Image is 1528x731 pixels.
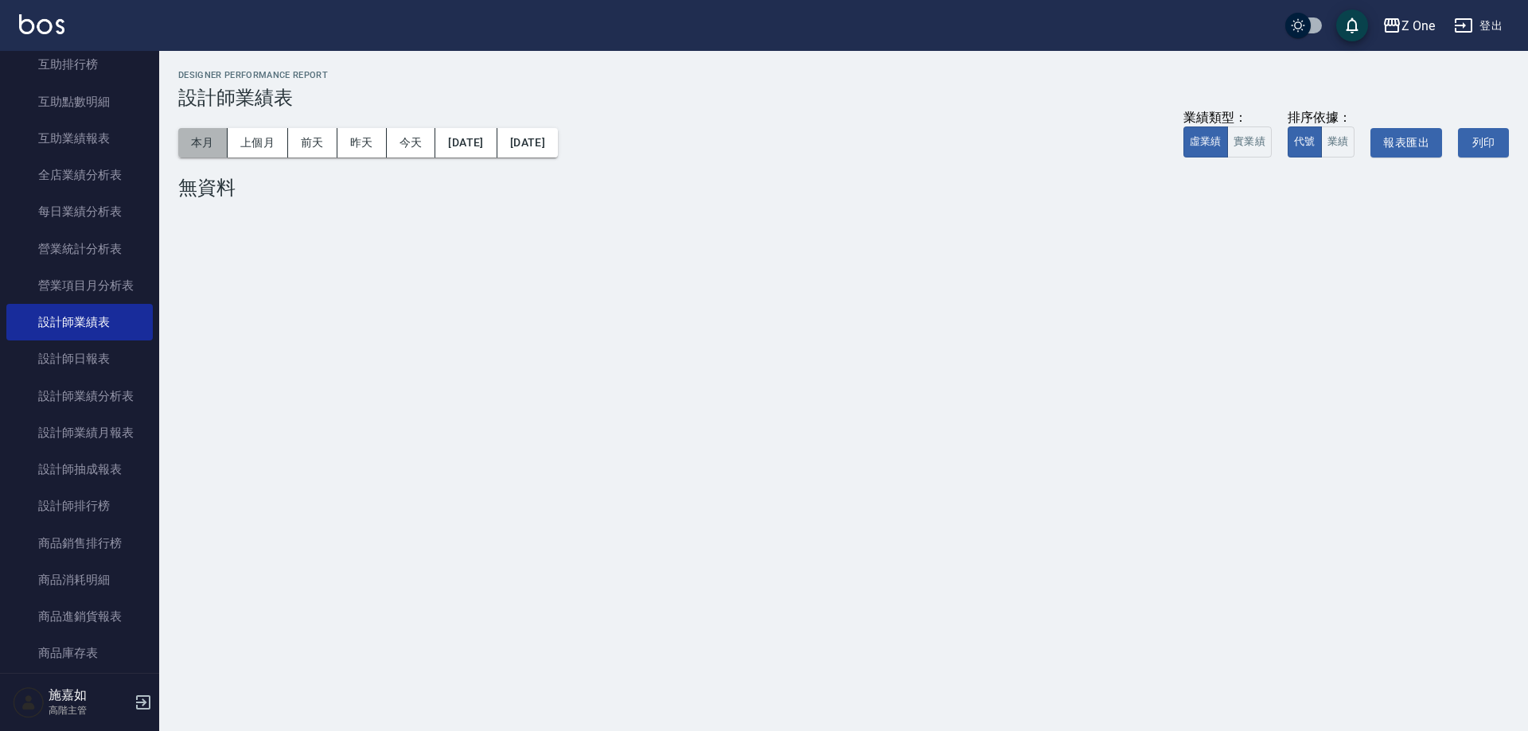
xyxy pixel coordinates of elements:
a: 營業項目月分析表 [6,267,153,304]
h2: Designer Performance Report [178,70,1509,80]
a: 商品消耗明細 [6,562,153,598]
a: 商品庫存表 [6,635,153,671]
a: 設計師排行榜 [6,488,153,524]
button: 上個月 [228,128,288,157]
a: 全店業績分析表 [6,157,153,193]
img: Person [13,686,45,718]
a: 互助點數明細 [6,84,153,120]
a: 商品庫存盤點表 [6,672,153,709]
a: 商品銷售排行榜 [6,525,153,562]
button: [DATE] [497,128,558,157]
a: 商品進銷貨報表 [6,598,153,635]
button: 列印 [1458,128,1509,157]
a: 設計師日報表 [6,340,153,377]
button: 代號 [1288,126,1322,157]
button: 今天 [387,128,436,157]
button: 業績 [1321,126,1355,157]
a: 設計師業績表 [6,304,153,340]
a: 互助業績報表 [6,120,153,157]
button: 實業績 [1227,126,1272,157]
button: save [1336,10,1368,41]
button: 報表匯出 [1370,128,1442,157]
h5: 施嘉如 [49,687,130,703]
a: 設計師抽成報表 [6,451,153,488]
button: Z One [1376,10,1441,42]
div: 排序依據： [1288,110,1355,126]
div: Z One [1401,16,1435,36]
h3: 設計師業績表 [178,87,1509,109]
button: [DATE] [435,128,497,157]
a: 每日業績分析表 [6,193,153,230]
div: 業績類型： [1183,110,1272,126]
button: 本月 [178,128,228,157]
div: 無資料 [178,177,1509,199]
a: 營業統計分析表 [6,231,153,267]
button: 登出 [1448,11,1509,41]
button: 昨天 [337,128,387,157]
p: 高階主管 [49,703,130,717]
a: 互助排行榜 [6,46,153,83]
a: 設計師業績分析表 [6,378,153,414]
button: 前天 [288,128,337,157]
button: 虛業績 [1183,126,1228,157]
a: 設計師業績月報表 [6,414,153,451]
img: Logo [19,14,64,34]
